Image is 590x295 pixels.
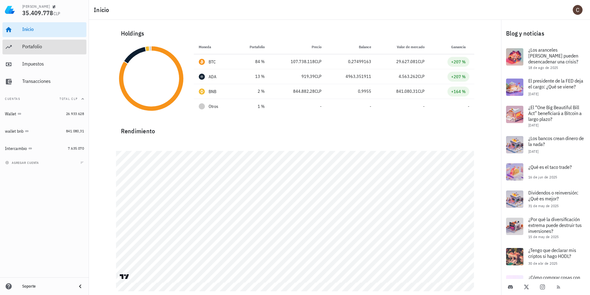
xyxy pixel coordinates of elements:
[315,88,322,94] span: CLP
[528,149,538,154] span: [DATE]
[2,57,86,72] a: Impuestos
[396,59,418,64] span: 29.627.081
[22,4,50,9] div: [PERSON_NAME]
[418,74,425,79] span: CLP
[239,88,264,95] div: 2 %
[528,123,538,127] span: [DATE]
[376,40,430,54] th: Valor de mercado
[116,121,474,136] div: Rendimiento
[451,45,469,49] span: Ganancia
[22,44,84,49] div: Portafolio
[53,11,60,16] span: CLP
[235,40,269,54] th: Portafolio
[468,104,469,109] span: -
[528,47,578,65] span: ¿Los aranceles [PERSON_NAME] pueden desencadenar una crisis?
[66,129,84,133] span: 841.080,31
[194,40,235,54] th: Moneda
[199,59,205,65] div: BTC-icon
[528,135,584,147] span: ¿Los bancos crean dinero de la nada?
[528,175,557,179] span: 16 de jun de 2025
[528,164,572,170] span: ¿Qué es el taco trade?
[451,88,466,95] div: +164 %
[528,261,558,266] span: 30 de abr de 2025
[293,88,315,94] span: 844.882,28
[239,73,264,80] div: 13 %
[423,104,425,109] span: -
[22,78,84,84] div: Transacciones
[239,103,264,110] div: 1 %
[2,40,86,54] a: Portafolio
[239,58,264,65] div: 84 %
[5,146,27,151] div: Intercambio
[6,161,39,165] span: agregar cuenta
[2,74,86,89] a: Transacciones
[66,111,84,116] span: 26.933.628
[501,24,590,43] div: Blog y noticias
[418,59,425,64] span: CLP
[501,131,590,158] a: ¿Los bancos crean dinero de la nada? [DATE]
[270,40,327,54] th: Precio
[331,58,371,65] div: 0,27499163
[22,9,53,17] span: 35.409.778
[528,190,578,202] span: Dividendos o reinversión: ¿Qué es mejor?
[315,59,322,64] span: CLP
[528,203,559,208] span: 31 de may de 2025
[501,43,590,74] a: ¿Los aranceles [PERSON_NAME] pueden desencadenar una crisis? 18 de ago de 2025
[94,5,112,15] h1: Inicio
[451,74,466,80] div: +207 %
[5,5,15,15] img: LedgiFi
[22,284,72,289] div: Soporte
[4,160,42,166] button: agregar cuenta
[68,146,84,151] span: 7.635.070
[501,158,590,186] a: ¿Qué es el taco trade? 16 de jun de 2025
[209,88,217,95] div: BNB
[528,216,582,234] span: ¿Por qué la diversificación extrema puede destruir tus inversiones?
[22,61,84,67] div: Impuestos
[315,74,322,79] span: CLP
[2,92,86,106] button: CuentasTotal CLP
[60,97,78,101] span: Total CLP
[396,88,418,94] span: 841.080,31
[291,59,315,64] span: 107.738.118
[451,59,466,65] div: +207 %
[22,26,84,32] div: Inicio
[2,22,86,37] a: Inicio
[501,213,590,243] a: ¿Por qué la diversificación extrema puede destruir tus inversiones? 15 de may de 2025
[331,73,371,80] div: 4963,351911
[501,74,590,101] a: El presidente de la FED deja el cargo: ¿Qué se viene? [DATE]
[528,247,576,259] span: ¿Tengo que declarar mis criptos si hago HODL?
[209,59,216,65] div: BTC
[209,74,217,80] div: ADA
[418,88,425,94] span: CLP
[528,104,582,122] span: ¿El “One Big Beautiful Bill Act” beneficiará a Bitcoin a largo plazo?
[209,103,218,110] span: Otros
[2,141,86,156] a: Intercambio 7.635.070
[320,104,322,109] span: -
[399,74,418,79] span: 4.563.262
[2,124,86,139] a: wallet bnb 841.080,31
[501,101,590,131] a: ¿El “One Big Beautiful Bill Act” beneficiará a Bitcoin a largo plazo? [DATE]
[501,186,590,213] a: Dividendos o reinversión: ¿Qué es mejor? 31 de may de 2025
[370,104,371,109] span: -
[2,106,86,121] a: Wallet 26.933.628
[199,74,205,80] div: ADA-icon
[528,78,583,90] span: El presidente de la FED deja el cargo: ¿Qué se viene?
[528,234,559,239] span: 15 de may de 2025
[326,40,376,54] th: Balance
[301,74,315,79] span: 919,39
[528,65,558,70] span: 18 de ago de 2025
[116,24,474,43] div: Holdings
[331,88,371,95] div: 0,9955
[528,92,538,96] span: [DATE]
[119,274,130,280] a: Charting by TradingView
[5,129,24,134] div: wallet bnb
[573,5,583,15] div: avatar
[501,243,590,270] a: ¿Tengo que declarar mis criptos si hago HODL? 30 de abr de 2025
[199,88,205,95] div: BNB-icon
[5,111,16,117] div: Wallet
